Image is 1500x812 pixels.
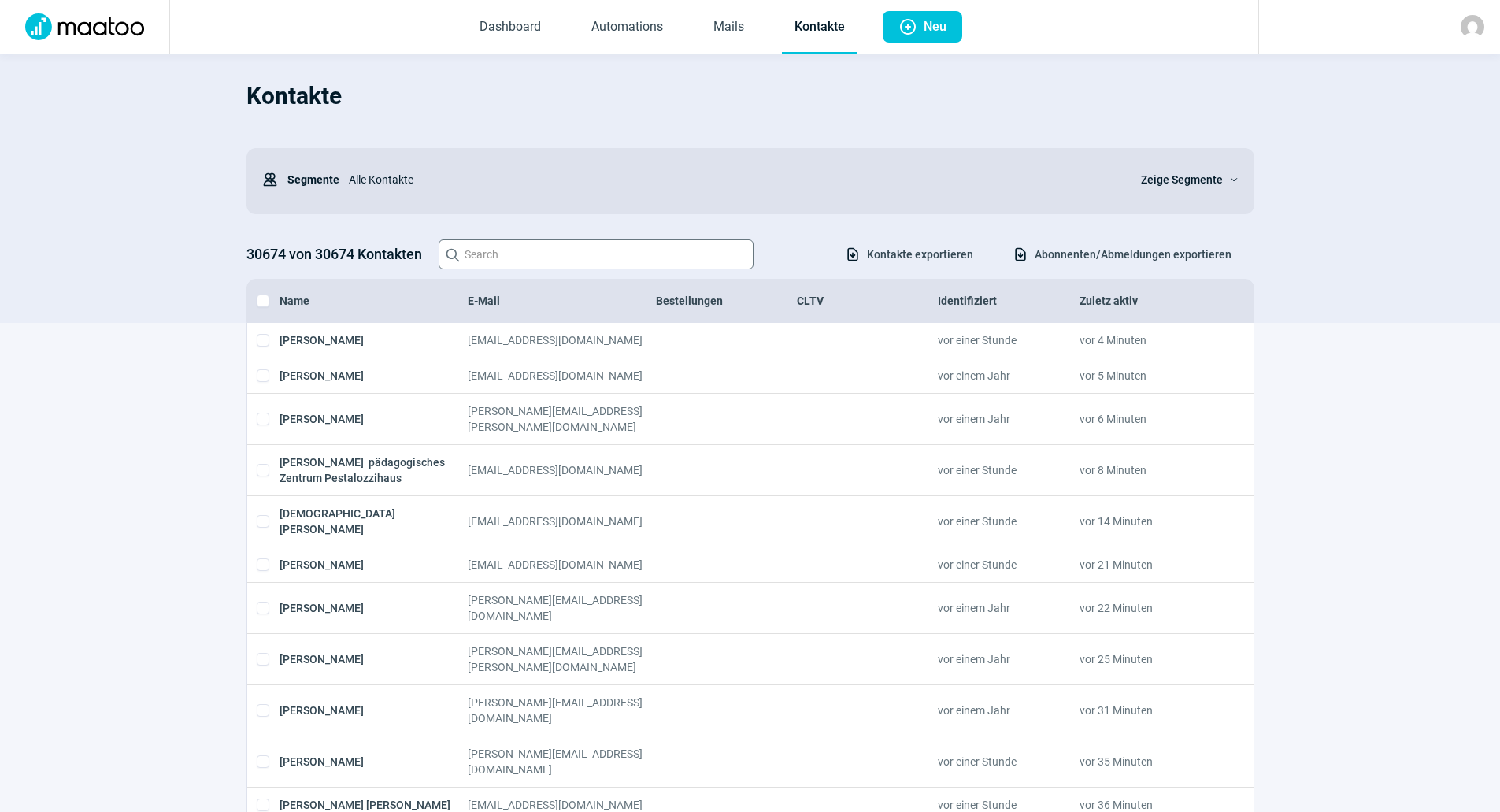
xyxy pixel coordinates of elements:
div: Alle Kontakte [339,164,1122,195]
div: vor einer Stunde [938,746,1079,777]
div: [EMAIL_ADDRESS][DOMAIN_NAME] [468,454,656,486]
span: Neu [924,11,946,43]
button: Neu [883,11,962,43]
div: [PERSON_NAME] [280,557,468,573]
div: vor 31 Minuten [1080,695,1220,726]
div: Identifiziert [938,293,1079,309]
div: Zuletz aktiv [1080,293,1220,309]
div: vor einem Jahr [938,368,1079,384]
div: [PERSON_NAME][EMAIL_ADDRESS][DOMAIN_NAME] [468,695,656,726]
h1: Kontakte [246,69,1254,123]
div: vor 14 Minuten [1080,506,1220,537]
div: [PERSON_NAME] [280,695,468,726]
div: vor einem Jahr [938,592,1079,624]
h3: 30674 von 30674 Kontakten [246,242,423,267]
div: [EMAIL_ADDRESS][DOMAIN_NAME] [468,506,656,537]
a: Kontakte [782,2,857,54]
div: [PERSON_NAME] [280,746,468,777]
div: [PERSON_NAME] [280,332,468,348]
div: CLTV [797,293,938,309]
div: vor einem Jahr [938,643,1079,675]
div: [PERSON_NAME] pädagogisches Zentrum Pestalozzihaus [280,454,468,486]
div: vor einer Stunde [938,557,1079,573]
a: Dashboard [467,2,554,54]
div: [PERSON_NAME] [280,592,468,624]
div: [EMAIL_ADDRESS][DOMAIN_NAME] [468,557,656,573]
div: [PERSON_NAME] [280,368,468,384]
div: vor 4 Minuten [1080,332,1220,348]
div: vor 21 Minuten [1080,557,1220,573]
div: Bestellungen [656,293,797,309]
span: Abonnenten/Abmeldungen exportieren [1035,242,1231,267]
div: vor einem Jahr [938,695,1079,726]
div: [EMAIL_ADDRESS][DOMAIN_NAME] [468,368,656,384]
div: vor einer Stunde [938,332,1079,348]
div: [EMAIL_ADDRESS][DOMAIN_NAME] [468,332,656,348]
input: Search [439,239,754,269]
img: Logo [16,13,154,40]
span: Kontakte exportieren [867,242,973,267]
a: Automations [579,2,676,54]
div: [DEMOGRAPHIC_DATA][PERSON_NAME] [280,506,468,537]
button: Abonnenten/Abmeldungen exportieren [996,241,1248,268]
div: Name [280,293,468,309]
div: vor 8 Minuten [1080,454,1220,486]
div: vor 35 Minuten [1080,746,1220,777]
div: [PERSON_NAME][EMAIL_ADDRESS][DOMAIN_NAME] [468,746,656,777]
div: Segmente [262,164,339,195]
div: [PERSON_NAME] [280,643,468,675]
div: vor einer Stunde [938,454,1079,486]
div: [PERSON_NAME] [280,403,468,435]
div: [PERSON_NAME][EMAIL_ADDRESS][DOMAIN_NAME] [468,592,656,624]
div: [PERSON_NAME][EMAIL_ADDRESS][PERSON_NAME][DOMAIN_NAME] [468,403,656,435]
div: vor einer Stunde [938,506,1079,537]
span: Zeige Segmente [1141,170,1223,189]
button: Kontakte exportieren [828,241,990,268]
div: vor 25 Minuten [1080,643,1220,675]
img: avatar [1461,15,1484,39]
div: E-Mail [468,293,656,309]
a: Mails [701,2,757,54]
div: vor 22 Minuten [1080,592,1220,624]
div: vor einem Jahr [938,403,1079,435]
div: vor 6 Minuten [1080,403,1220,435]
div: vor 5 Minuten [1080,368,1220,384]
div: [PERSON_NAME][EMAIL_ADDRESS][PERSON_NAME][DOMAIN_NAME] [468,643,656,675]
